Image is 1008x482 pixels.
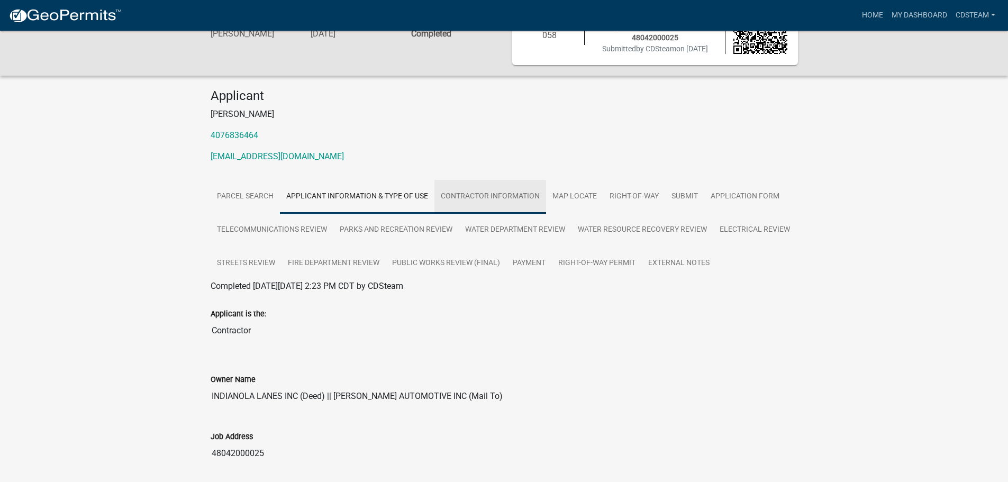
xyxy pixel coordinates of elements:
span: Submitted on [DATE] [602,44,708,53]
a: Applicant Information & Type of Use [280,180,434,214]
a: Right-of-Way [603,180,665,214]
h6: [PERSON_NAME] [211,29,295,39]
a: My Dashboard [887,5,951,25]
a: Water Resource Recovery Review [571,213,713,247]
span: by CDSteam [636,44,676,53]
h4: Applicant [211,88,798,104]
a: 4076836464 [211,130,258,140]
a: Public Works Review (Final) [386,247,506,280]
a: CDSteam [951,5,1000,25]
h6: [DATE] [311,29,395,39]
a: Telecommunications Review [211,213,333,247]
a: External Notes [642,247,716,280]
a: [EMAIL_ADDRESS][DOMAIN_NAME] [211,151,344,161]
a: Water Department Review [459,213,571,247]
a: Right-Of-Way Permit [552,247,642,280]
a: Electrical Review [713,213,796,247]
span: Completed [DATE][DATE] 2:23 PM CDT by CDSteam [211,281,403,291]
a: Payment [506,247,552,280]
a: Home [858,5,887,25]
a: Submit [665,180,704,214]
label: Job Address [211,433,253,441]
label: Owner Name [211,376,256,384]
a: Fire Department Review [281,247,386,280]
a: Application Form [704,180,786,214]
a: Contractor Information [434,180,546,214]
a: Map Locate [546,180,603,214]
a: Streets Review [211,247,281,280]
p: [PERSON_NAME] [211,108,798,121]
a: Parcel search [211,180,280,214]
label: Applicant is the: [211,311,266,318]
a: Parks and Recreation Review [333,213,459,247]
strong: Completed [411,29,451,39]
